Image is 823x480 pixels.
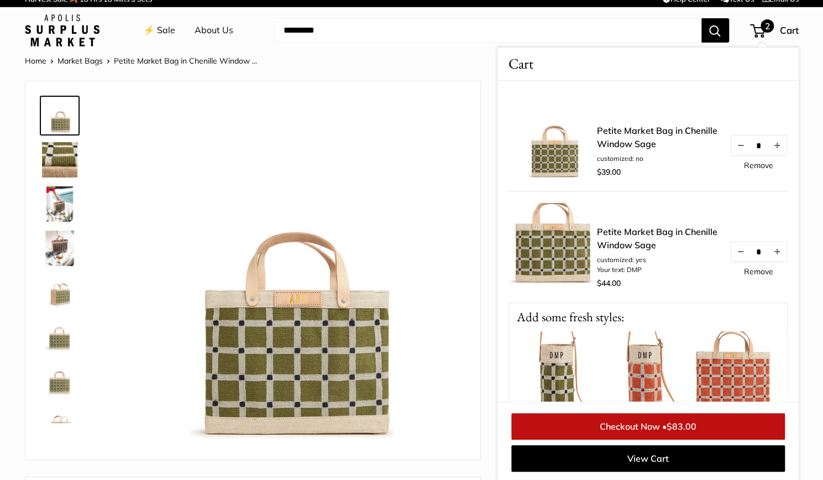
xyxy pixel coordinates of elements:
[511,413,785,440] a: Checkout Now •$83.00
[597,124,719,150] a: Petite Market Bag in Chenille Window Sage
[42,142,77,178] img: Petite Market Bag in Chenille Window Sage
[40,405,80,445] a: Petite Market Bag in Chenille Window Sage
[40,273,80,312] a: Petite Market Bag in Chenille Window Sage
[744,161,773,169] a: Remove
[40,361,80,401] a: Petite Market Bag in Chenille Window Sage
[40,228,80,268] a: Petite Market Bag in Chenille Window Sage
[195,22,233,39] a: About Us
[780,24,799,36] span: Cart
[40,96,80,135] a: Petite Market Bag in Chenille Window Sage
[597,255,719,265] li: customized: yes
[749,247,767,256] input: Quantity
[40,317,80,357] a: Petite Market Bag in Chenille Window Sage
[25,54,257,68] nav: Breadcrumb
[42,363,77,399] img: Petite Market Bag in Chenille Window Sage
[597,154,719,164] li: customized: no
[509,53,533,75] span: Cart
[42,408,77,443] img: Petite Market Bag in Chenille Window Sage
[57,56,103,66] a: Market Bags
[744,268,773,275] a: Remove
[767,242,786,262] button: Increase quantity by 1
[701,18,729,43] button: Search
[597,225,719,252] a: Petite Market Bag in Chenille Window Sage
[509,303,787,331] p: Add some fresh styles:
[761,19,774,33] span: 2
[114,98,464,448] img: Petite Market Bag in Chenille Window Sage
[40,184,80,224] a: Petite Market Bag in Chenille Window Sage
[597,265,719,275] li: Your text: DMP
[749,140,767,150] input: Quantity
[42,98,77,133] img: Petite Market Bag in Chenille Window Sage
[40,140,80,180] a: Petite Market Bag in Chenille Window Sage
[767,135,786,155] button: Increase quantity by 1
[597,278,621,288] span: $44.00
[275,18,701,43] input: Search...
[144,22,175,39] a: ⚡️ Sale
[731,242,749,262] button: Decrease quantity by 1
[42,319,77,354] img: Petite Market Bag in Chenille Window Sage
[25,56,46,66] a: Home
[42,231,77,266] img: Petite Market Bag in Chenille Window Sage
[511,445,785,472] a: View Cart
[42,186,77,222] img: Petite Market Bag in Chenille Window Sage
[667,421,696,432] span: $83.00
[731,135,749,155] button: Decrease quantity by 1
[25,14,99,46] img: Apolis: Surplus Market
[114,56,257,66] span: Petite Market Bag in Chenille Window ...
[42,275,77,310] img: Petite Market Bag in Chenille Window Sage
[597,167,621,177] span: $39.00
[751,22,799,39] a: 2 Cart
